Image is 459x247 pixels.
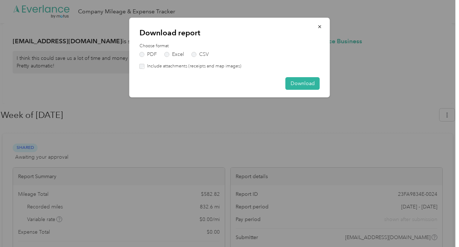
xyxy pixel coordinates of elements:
[192,52,209,57] label: CSV
[145,63,241,70] label: Include attachments (receipts and map images)
[164,52,184,57] label: Excel
[140,28,320,38] p: Download report
[140,52,157,57] label: PDF
[286,77,320,90] button: Download
[140,43,320,49] label: Choose format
